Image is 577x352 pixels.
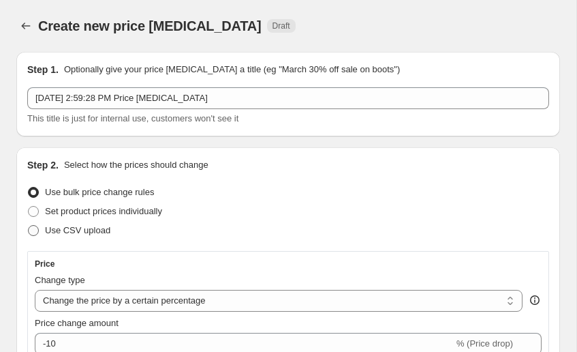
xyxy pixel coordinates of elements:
[27,113,238,123] span: This title is just for internal use, customers won't see it
[16,16,35,35] button: Price change jobs
[27,87,549,109] input: 30% off holiday sale
[272,20,290,31] span: Draft
[456,338,513,349] span: % (Price drop)
[45,187,154,197] span: Use bulk price change rules
[27,63,59,76] h2: Step 1.
[35,318,119,328] span: Price change amount
[64,158,208,172] p: Select how the prices should change
[64,63,400,76] p: Optionally give your price [MEDICAL_DATA] a title (eg "March 30% off sale on boots")
[27,158,59,172] h2: Step 2.
[35,275,85,285] span: Change type
[528,293,542,307] div: help
[38,18,262,33] span: Create new price [MEDICAL_DATA]
[45,206,162,216] span: Set product prices individually
[45,225,110,235] span: Use CSV upload
[35,259,54,269] h3: Price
